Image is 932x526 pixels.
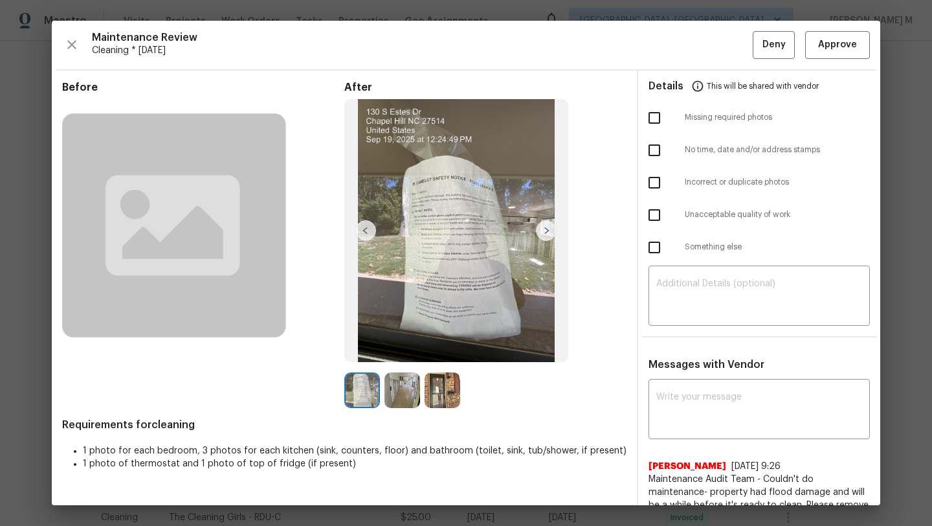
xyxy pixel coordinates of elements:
button: Approve [805,31,870,59]
img: right-chevron-button-url [536,220,557,241]
span: Something else [685,242,870,253]
span: Messages with Vendor [649,360,764,370]
span: Incorrect or duplicate photos [685,177,870,188]
span: Maintenance Review [92,31,753,44]
img: left-chevron-button-url [355,220,376,241]
span: After [344,81,627,94]
li: 1 photo for each bedroom, 3 photos for each kitchen (sink, counters, floor) and bathroom (toilet,... [83,444,627,457]
div: Unacceptable quality of work [638,199,880,231]
span: Cleaning * [DATE] [92,44,753,57]
span: Unacceptable quality of work [685,209,870,220]
span: This will be shared with vendor [707,71,819,102]
span: Details [649,71,683,102]
div: Missing required photos [638,102,880,134]
div: Something else [638,231,880,264]
span: Approve [818,37,857,53]
span: Deny [762,37,786,53]
div: No time, date and/or address stamps [638,134,880,166]
span: Before [62,81,344,94]
span: Missing required photos [685,112,870,123]
div: Incorrect or duplicate photos [638,166,880,199]
span: Requirements for cleaning [62,418,627,431]
li: 1 photo of thermostat and 1 photo of top of fridge (if present) [83,457,627,470]
span: No time, date and/or address stamps [685,144,870,155]
span: [DATE] 9:26 [731,462,781,471]
button: Deny [753,31,795,59]
span: [PERSON_NAME] [649,460,726,473]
